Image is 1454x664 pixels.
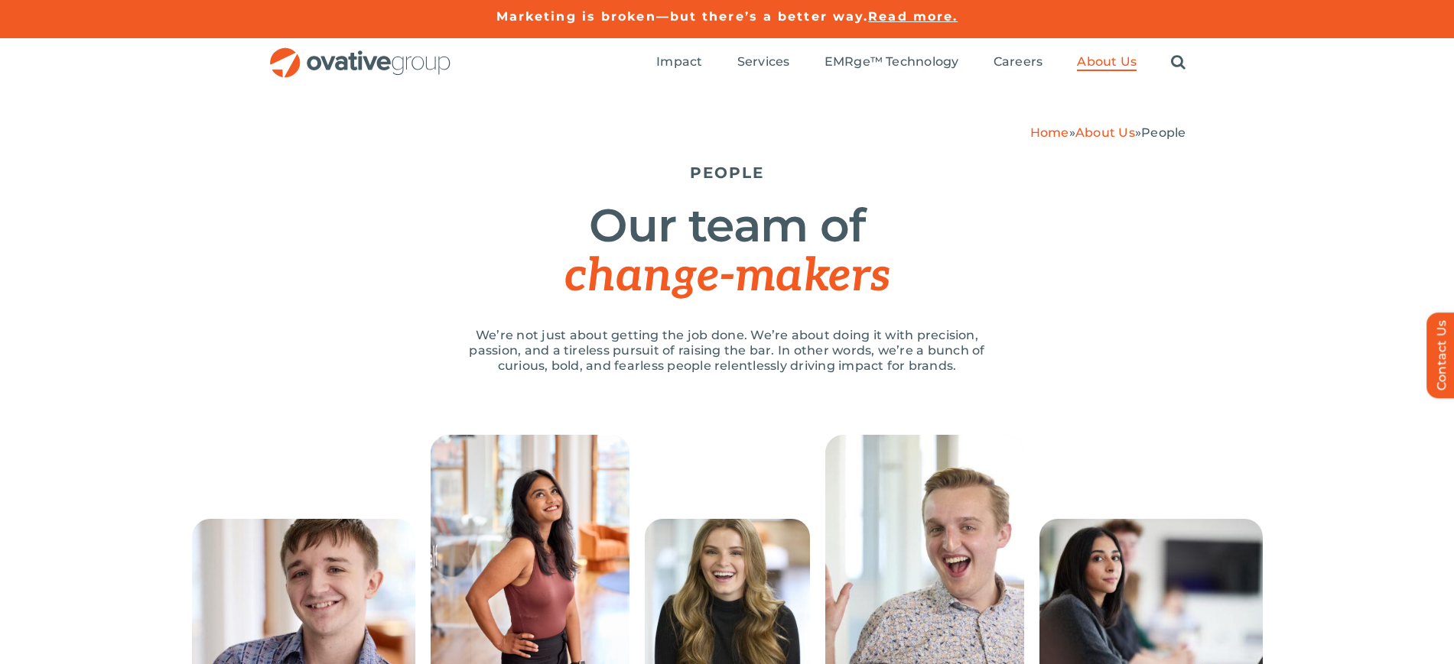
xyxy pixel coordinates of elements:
span: » » [1030,125,1186,140]
span: Impact [656,54,702,70]
a: Search [1171,54,1186,71]
a: About Us [1077,54,1137,71]
nav: Menu [656,38,1186,87]
a: Careers [994,54,1043,71]
h5: PEOPLE [268,164,1186,182]
span: EMRge™ Technology [825,54,959,70]
a: OG_Full_horizontal_RGB [268,46,452,60]
a: Impact [656,54,702,71]
a: About Us [1075,125,1135,140]
span: change-makers [564,249,889,304]
h1: Our team of [268,201,1186,301]
span: Services [737,54,790,70]
span: Careers [994,54,1043,70]
a: Read more. [868,9,958,24]
span: People [1141,125,1186,140]
a: EMRge™ Technology [825,54,959,71]
p: We’re not just about getting the job done. We’re about doing it with precision, passion, and a ti... [452,328,1003,374]
span: About Us [1077,54,1137,70]
a: Marketing is broken—but there’s a better way. [496,9,869,24]
a: Home [1030,125,1069,140]
a: Services [737,54,790,71]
